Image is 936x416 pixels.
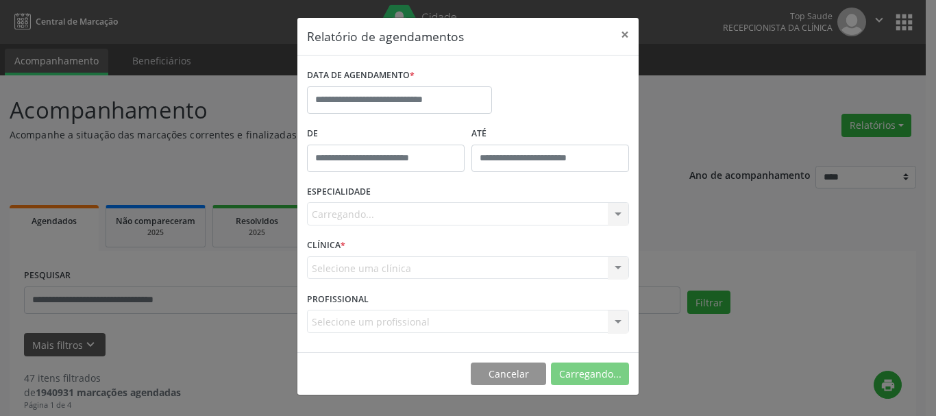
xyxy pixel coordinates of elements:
label: PROFISSIONAL [307,289,369,310]
label: ATÉ [471,123,629,145]
button: Close [611,18,639,51]
button: Cancelar [471,363,546,386]
label: CLÍNICA [307,235,345,256]
button: Carregando... [551,363,629,386]
label: ESPECIALIDADE [307,182,371,203]
label: De [307,123,465,145]
label: DATA DE AGENDAMENTO [307,65,415,86]
h5: Relatório de agendamentos [307,27,464,45]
